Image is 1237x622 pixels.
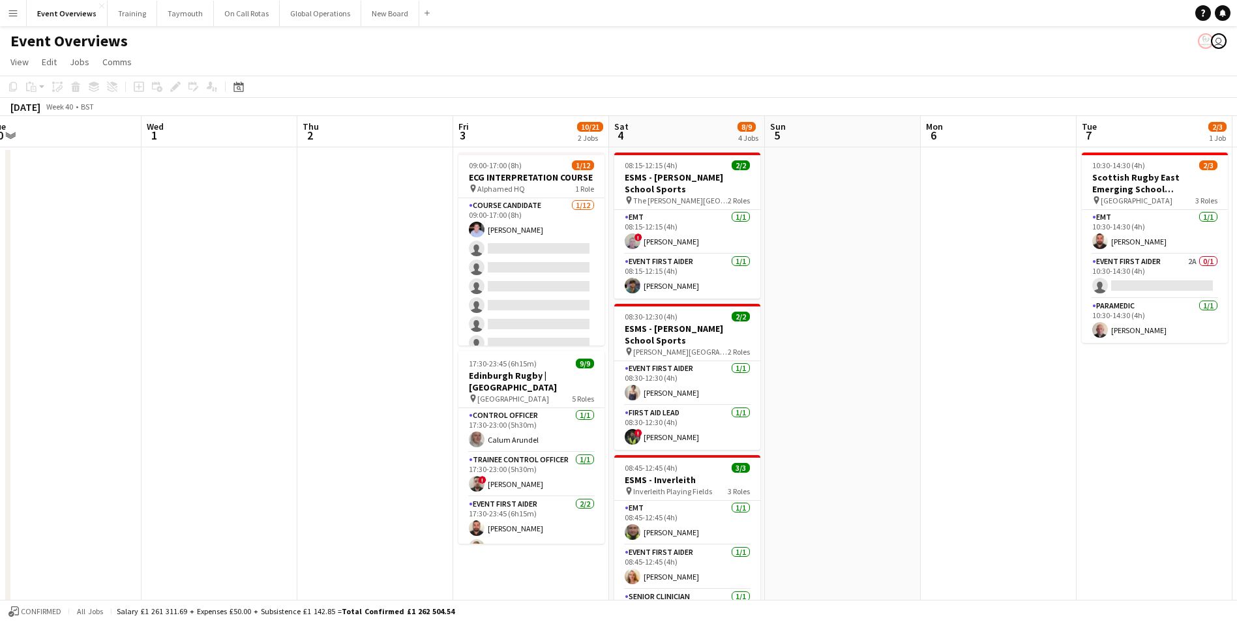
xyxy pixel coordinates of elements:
[10,100,40,113] div: [DATE]
[280,1,361,26] button: Global Operations
[65,53,95,70] a: Jobs
[97,53,137,70] a: Comms
[1198,33,1214,49] app-user-avatar: Operations Manager
[1211,33,1227,49] app-user-avatar: Operations Team
[342,606,455,616] span: Total Confirmed £1 262 504.54
[108,1,157,26] button: Training
[70,56,89,68] span: Jobs
[21,607,61,616] span: Confirmed
[5,53,34,70] a: View
[81,102,94,111] div: BST
[43,102,76,111] span: Week 40
[37,53,62,70] a: Edit
[361,1,419,26] button: New Board
[10,56,29,68] span: View
[214,1,280,26] button: On Call Rotas
[157,1,214,26] button: Taymouth
[10,31,128,51] h1: Event Overviews
[7,604,63,619] button: Confirmed
[27,1,108,26] button: Event Overviews
[42,56,57,68] span: Edit
[117,606,455,616] div: Salary £1 261 311.69 + Expenses £50.00 + Subsistence £1 142.85 =
[102,56,132,68] span: Comms
[74,606,106,616] span: All jobs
